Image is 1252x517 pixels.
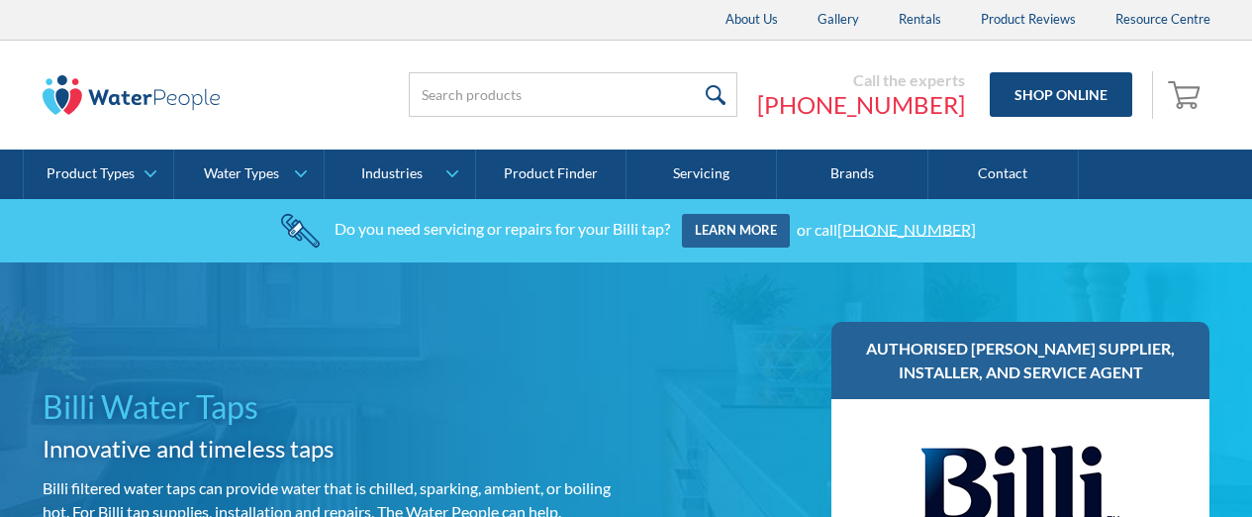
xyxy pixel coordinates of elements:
div: Industries [361,165,423,182]
a: Learn more [682,214,790,248]
a: Open empty cart [1163,71,1210,119]
img: shopping cart [1168,78,1205,110]
a: [PHONE_NUMBER] [757,90,965,120]
div: Product Types [47,165,135,182]
a: Water Types [174,150,324,199]
a: Shop Online [990,72,1132,117]
div: or call [797,219,976,238]
h2: Innovative and timeless taps [43,431,619,466]
div: Do you need servicing or repairs for your Billi tap? [335,219,670,238]
a: Industries [325,150,474,199]
a: Product Types [24,150,173,199]
h3: Authorised [PERSON_NAME] supplier, installer, and service agent [851,337,1191,384]
h1: Billi Water Taps [43,383,619,431]
img: The Water People [43,75,221,115]
input: Search products [409,72,737,117]
a: [PHONE_NUMBER] [837,219,976,238]
a: Servicing [626,150,777,199]
a: Product Finder [476,150,626,199]
a: Contact [928,150,1079,199]
div: Call the experts [757,70,965,90]
div: Water Types [204,165,279,182]
a: Brands [777,150,927,199]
